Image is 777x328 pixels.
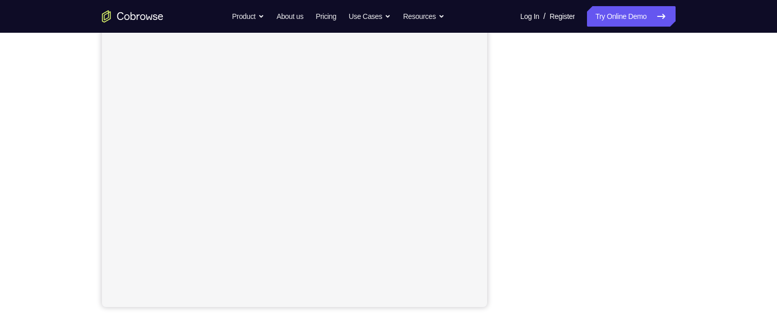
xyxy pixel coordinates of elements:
[102,10,163,23] a: Go to the home page
[520,6,539,27] a: Log In
[543,10,545,23] span: /
[316,6,336,27] a: Pricing
[277,6,303,27] a: About us
[550,6,575,27] a: Register
[403,6,445,27] button: Resources
[232,6,264,27] button: Product
[587,6,675,27] a: Try Online Demo
[349,6,391,27] button: Use Cases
